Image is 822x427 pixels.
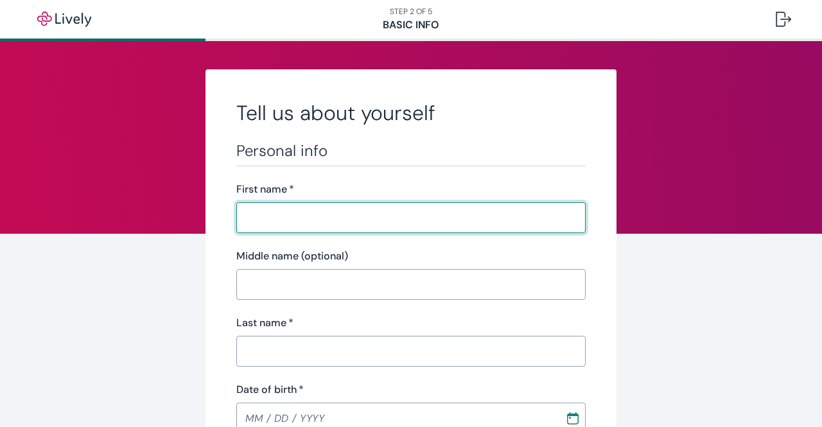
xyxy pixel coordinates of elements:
svg: Calendar [566,412,579,424]
img: Lively [28,12,100,27]
h2: Tell us about yourself [236,100,586,126]
label: First name [236,182,294,197]
button: Log out [765,4,801,35]
label: Last name [236,315,293,331]
h3: Personal info [236,141,586,161]
label: Middle name (optional) [236,248,348,264]
label: Date of birth [236,382,304,397]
